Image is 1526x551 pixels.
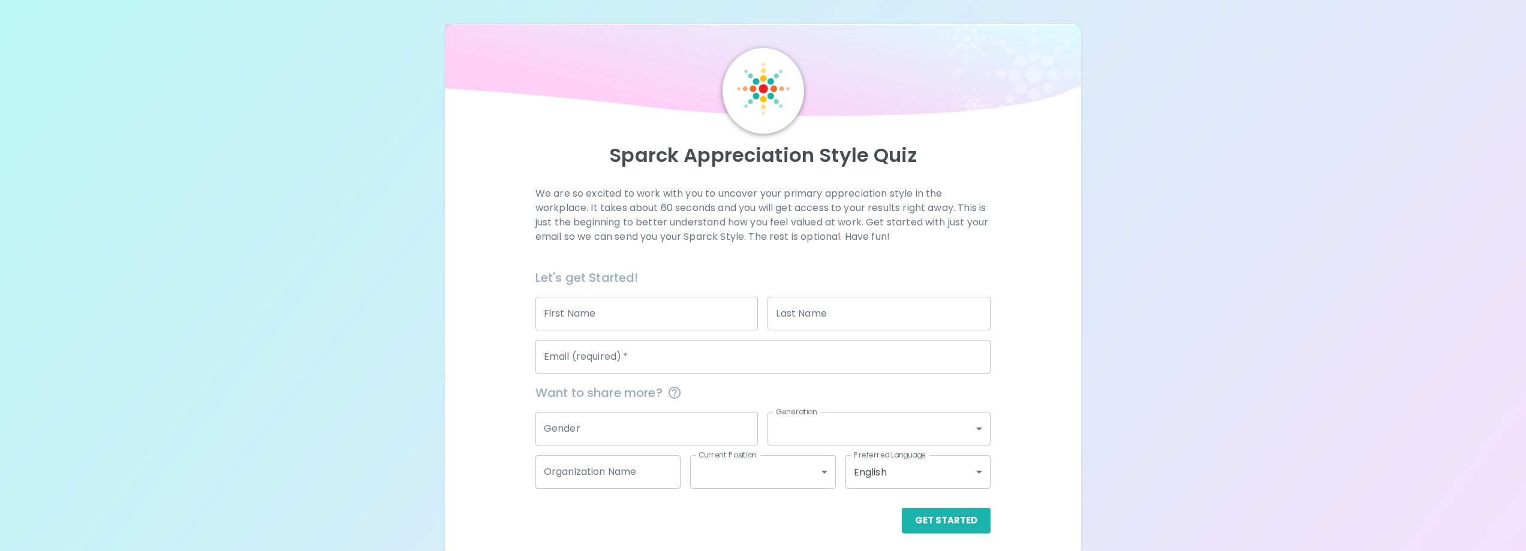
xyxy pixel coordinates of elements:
[535,186,991,244] p: We are so excited to work with you to uncover your primary appreciation style in the workplace. I...
[535,268,991,287] h6: Let's get Started!
[902,508,991,533] button: Get Started
[445,24,1080,124] img: wave
[737,62,790,115] img: Sparck Logo
[845,455,991,489] div: English
[667,386,682,400] svg: This information is completely confidential and only used for aggregated appreciation studies at ...
[459,143,1066,167] p: Sparck Appreciation Style Quiz
[699,450,757,460] label: Current Position
[535,383,991,402] span: Want to share more?
[854,450,926,460] label: Preferred Language
[776,407,817,417] label: Generation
